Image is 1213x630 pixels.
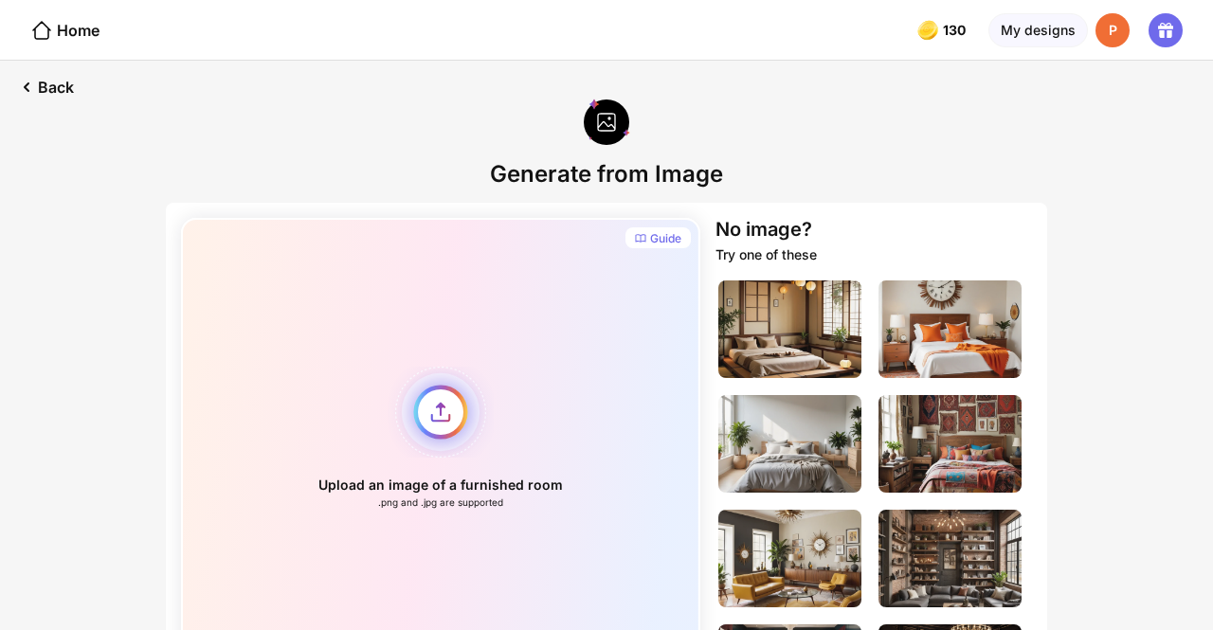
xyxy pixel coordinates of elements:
img: bedroomImage3.jpg [718,395,861,493]
img: livingRoomImage1.jpg [718,510,861,607]
span: 130 [943,23,969,38]
img: bedroomImage2.jpg [878,280,1022,378]
div: Generate from Image [490,160,723,188]
img: bedroomImage1.jpg [718,280,861,378]
img: bedroomImage4.jpg [878,395,1022,493]
div: No image? [715,218,812,241]
div: Try one of these [715,246,817,262]
div: My designs [988,13,1088,47]
div: P [1095,13,1130,47]
div: Guide [650,231,681,246]
img: livingRoomImage2.jpg [878,510,1022,607]
div: Home [30,19,100,42]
